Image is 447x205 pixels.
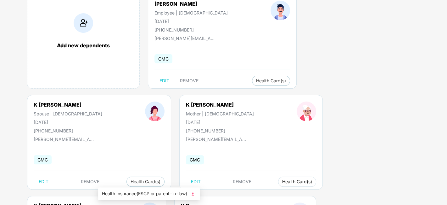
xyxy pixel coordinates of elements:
img: profileImage [271,1,290,20]
span: REMOVE [180,78,198,83]
div: [PHONE_NUMBER] [154,27,228,32]
span: EDIT [39,179,48,184]
button: REMOVE [228,177,256,187]
span: Health Card(s) [256,79,286,82]
span: GMC [186,155,204,164]
button: REMOVE [175,76,204,86]
div: [PERSON_NAME] [154,1,228,7]
div: Mother | [DEMOGRAPHIC_DATA] [186,111,254,116]
div: K [PERSON_NAME] [34,102,102,108]
div: [PERSON_NAME][EMAIL_ADDRESS][DOMAIN_NAME] [154,36,217,41]
div: Spouse | [DEMOGRAPHIC_DATA] [34,111,102,116]
img: profileImage [145,102,165,121]
span: Health Card(s) [282,180,312,183]
img: profileImage [297,102,316,121]
span: GMC [154,54,172,63]
img: svg+xml;base64,PHN2ZyB4bWxucz0iaHR0cDovL3d3dy53My5vcmcvMjAwMC9zdmciIHhtbG5zOnhsaW5rPSJodHRwOi8vd3... [190,191,196,197]
div: K [PERSON_NAME] [186,102,254,108]
div: [PERSON_NAME][EMAIL_ADDRESS][DOMAIN_NAME] [186,137,249,142]
button: Health Card(s) [252,76,290,86]
div: Add new dependents [34,42,133,49]
button: EDIT [154,76,174,86]
img: addIcon [74,13,93,33]
span: REMOVE [233,179,251,184]
button: Health Card(s) [126,177,165,187]
span: GMC [34,155,52,164]
button: EDIT [186,177,206,187]
button: EDIT [34,177,53,187]
div: [DATE] [154,19,228,24]
button: REMOVE [76,177,104,187]
span: REMOVE [81,179,99,184]
div: [PHONE_NUMBER] [186,128,254,133]
div: [DATE] [186,120,254,125]
div: [PHONE_NUMBER] [34,128,102,133]
button: Health Card(s) [278,177,316,187]
span: Health Card(s) [131,180,160,183]
div: [DATE] [34,120,102,125]
div: [PERSON_NAME][EMAIL_ADDRESS][DOMAIN_NAME] [34,137,97,142]
div: Employee | [DEMOGRAPHIC_DATA] [154,10,228,15]
span: Health Insurance(ESCP or parent-in-law) [102,190,196,197]
span: EDIT [159,78,169,83]
span: EDIT [191,179,201,184]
